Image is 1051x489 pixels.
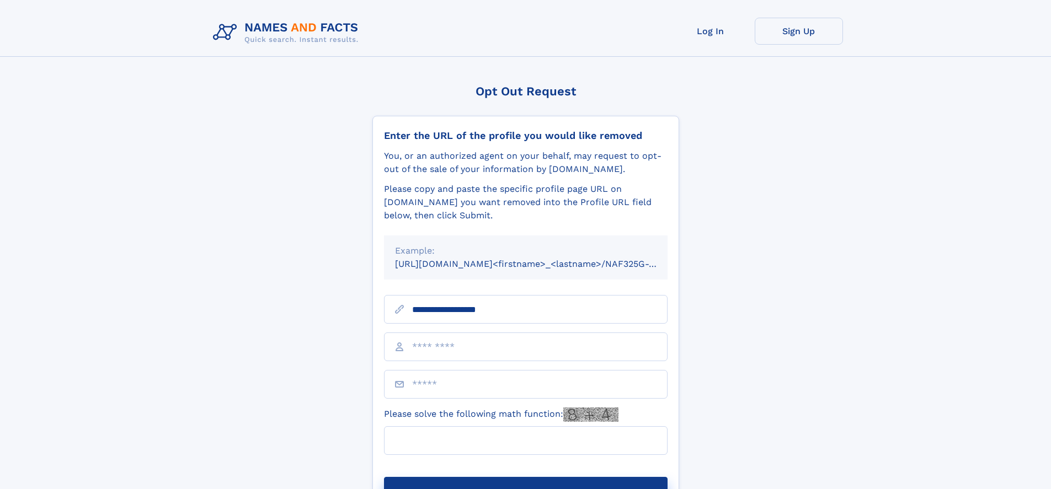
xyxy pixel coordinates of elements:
div: Enter the URL of the profile you would like removed [384,130,668,142]
img: Logo Names and Facts [209,18,367,47]
div: Opt Out Request [372,84,679,98]
div: You, or an authorized agent on your behalf, may request to opt-out of the sale of your informatio... [384,149,668,176]
div: Please copy and paste the specific profile page URL on [DOMAIN_NAME] you want removed into the Pr... [384,182,668,222]
label: Please solve the following math function: [384,407,618,422]
a: Sign Up [755,18,843,45]
div: Example: [395,244,657,257]
small: [URL][DOMAIN_NAME]<firstname>_<lastname>/NAF325G-xxxxxxxx [395,259,689,269]
a: Log In [666,18,755,45]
